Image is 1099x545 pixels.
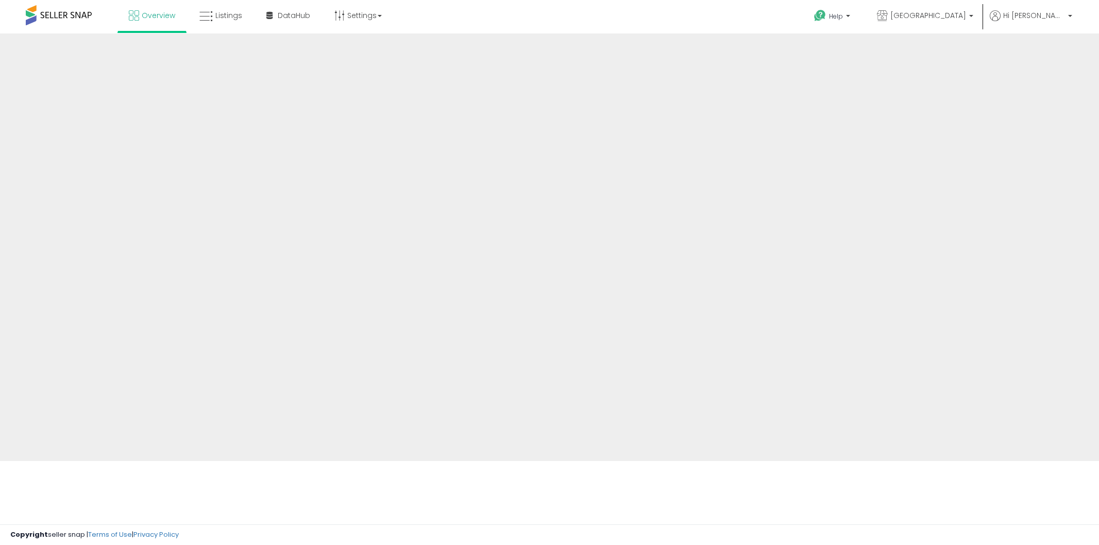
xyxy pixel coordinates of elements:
[829,12,843,21] span: Help
[1003,10,1065,21] span: Hi [PERSON_NAME]
[278,10,310,21] span: DataHub
[806,2,860,33] a: Help
[142,10,175,21] span: Overview
[890,10,966,21] span: [GEOGRAPHIC_DATA]
[814,9,826,22] i: Get Help
[990,10,1072,33] a: Hi [PERSON_NAME]
[215,10,242,21] span: Listings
